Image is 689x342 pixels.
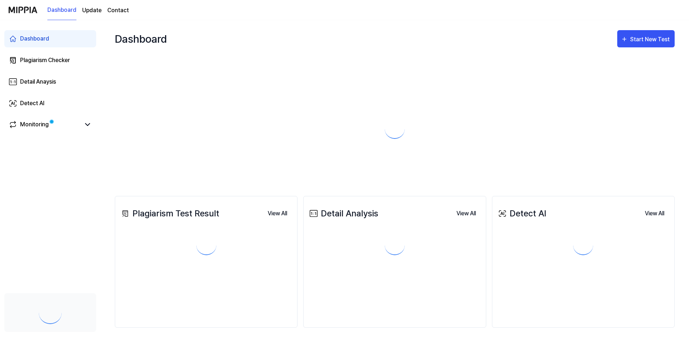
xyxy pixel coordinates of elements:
[451,206,482,221] button: View All
[4,30,96,47] a: Dashboard
[4,95,96,112] a: Detect AI
[119,207,219,220] div: Plagiarism Test Result
[639,206,670,221] button: View All
[20,34,49,43] div: Dashboard
[4,73,96,90] a: Detail Anaysis
[4,52,96,69] a: Plagiarism Checker
[20,78,56,86] div: Detail Anaysis
[617,30,675,47] button: Start New Test
[20,99,44,108] div: Detect AI
[115,27,167,50] div: Dashboard
[82,6,102,15] a: Update
[630,35,671,44] div: Start New Test
[308,207,378,220] div: Detail Analysis
[107,6,129,15] a: Contact
[20,120,49,129] div: Monitoring
[47,0,76,20] a: Dashboard
[20,56,70,65] div: Plagiarism Checker
[497,207,546,220] div: Detect AI
[9,120,80,129] a: Monitoring
[262,206,293,221] button: View All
